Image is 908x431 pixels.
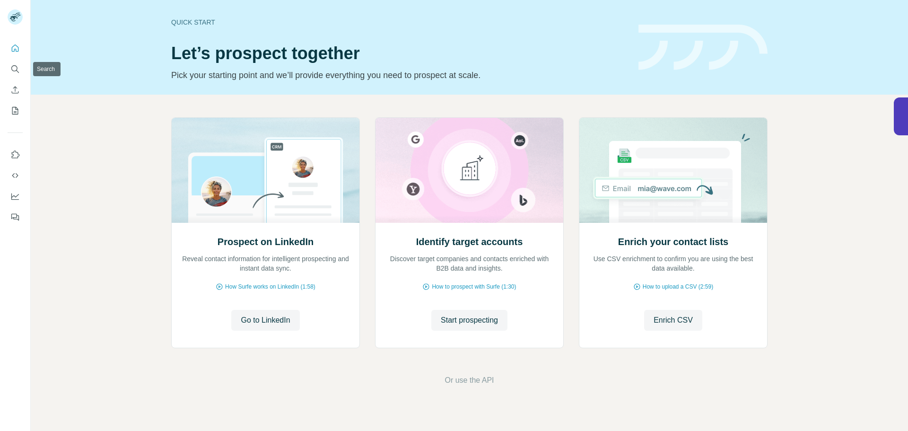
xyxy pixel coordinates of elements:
img: Identify target accounts [375,118,564,223]
button: Use Surfe on LinkedIn [8,146,23,163]
button: Enrich CSV [644,310,702,331]
button: Or use the API [445,375,494,386]
p: Discover target companies and contacts enriched with B2B data and insights. [385,254,554,273]
span: How to upload a CSV (2:59) [643,282,713,291]
button: Use Surfe API [8,167,23,184]
div: Quick start [171,18,627,27]
button: Enrich CSV [8,81,23,98]
img: banner [638,25,768,70]
h2: Identify target accounts [416,235,523,248]
span: Go to LinkedIn [241,315,290,326]
span: Start prospecting [441,315,498,326]
span: Enrich CSV [654,315,693,326]
button: My lists [8,102,23,119]
h2: Prospect on LinkedIn [218,235,314,248]
p: Reveal contact information for intelligent prospecting and instant data sync. [181,254,350,273]
button: Start prospecting [431,310,507,331]
h2: Enrich your contact lists [618,235,728,248]
span: How Surfe works on LinkedIn (1:58) [225,282,315,291]
h1: Let’s prospect together [171,44,627,63]
button: Dashboard [8,188,23,205]
button: Feedback [8,209,23,226]
p: Use CSV enrichment to confirm you are using the best data available. [589,254,758,273]
span: How to prospect with Surfe (1:30) [432,282,516,291]
button: Quick start [8,40,23,57]
p: Pick your starting point and we’ll provide everything you need to prospect at scale. [171,69,627,82]
img: Prospect on LinkedIn [171,118,360,223]
img: Enrich your contact lists [579,118,768,223]
button: Search [8,61,23,78]
button: Go to LinkedIn [231,310,299,331]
